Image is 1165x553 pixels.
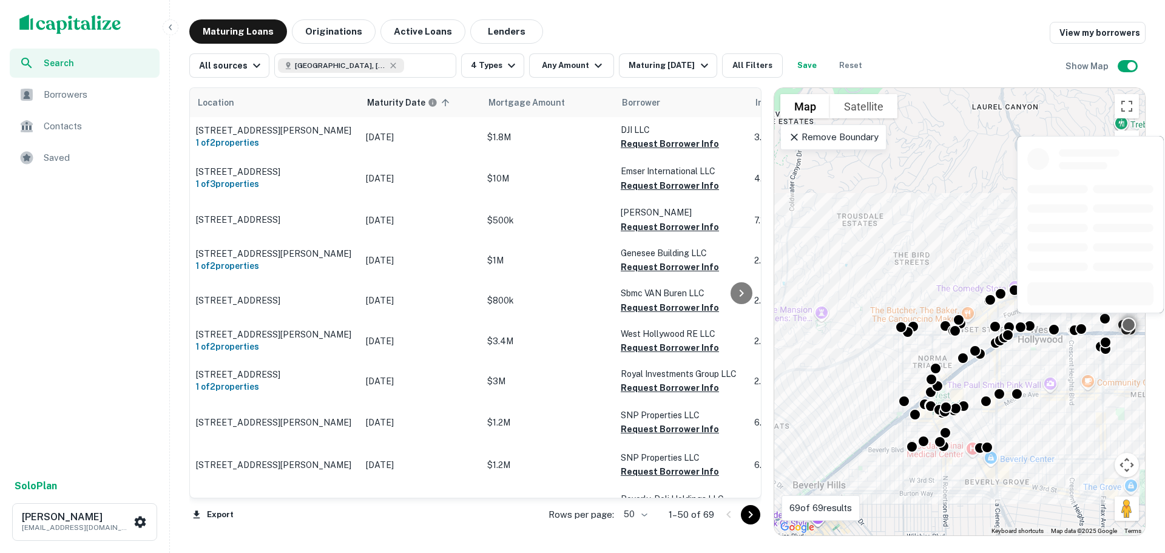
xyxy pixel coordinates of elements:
[754,214,833,227] p: 7.18%
[196,259,354,273] h6: 1 of 2 properties
[1115,453,1139,477] button: Map camera controls
[367,96,437,109] div: Maturity dates displayed may be estimated. Please contact the lender for the most accurate maturi...
[470,19,543,44] button: Lenders
[487,214,609,227] p: $500k
[44,87,152,102] span: Borrowers
[619,506,649,523] div: 50
[199,58,264,73] div: All sources
[196,166,354,177] p: [STREET_ADDRESS]
[292,19,376,44] button: Originations
[22,512,131,522] h6: [PERSON_NAME]
[487,294,609,307] p: $800k
[44,56,152,70] span: Search
[619,53,717,78] button: Maturing [DATE]
[380,19,465,44] button: Active Loans
[295,60,386,71] span: [GEOGRAPHIC_DATA], [GEOGRAPHIC_DATA]
[189,19,287,44] button: Maturing Loans
[196,380,354,393] h6: 1 of 2 properties
[621,165,742,178] p: Emser International LLC
[196,417,354,428] p: [STREET_ADDRESS][PERSON_NAME]
[487,416,609,429] p: $1.2M
[754,458,833,472] p: 6.84%
[788,130,879,144] p: Remove Boundary
[197,95,250,110] span: Location
[367,96,425,109] h6: Maturity Date
[487,131,609,144] p: $1.8M
[196,177,354,191] h6: 1 of 3 properties
[196,214,354,225] p: [STREET_ADDRESS]
[366,416,475,429] p: [DATE]
[621,137,719,151] button: Request Borrower Info
[621,381,719,395] button: Request Borrower Info
[621,220,719,234] button: Request Borrower Info
[629,58,711,73] div: Maturing [DATE]
[621,451,742,464] p: SNP Properties LLC
[621,409,742,422] p: SNP Properties LLC
[621,260,719,274] button: Request Borrower Info
[754,294,833,307] p: 2.90%
[722,53,783,78] button: All Filters
[196,125,354,136] p: [STREET_ADDRESS][PERSON_NAME]
[487,254,609,267] p: $1M
[190,88,360,117] th: Location
[774,88,1145,535] div: 0 0
[1115,94,1139,118] button: Toggle fullscreen view
[788,53,826,78] button: Save your search to get updates of matches that match your search criteria.
[196,460,354,470] p: [STREET_ADDRESS][PERSON_NAME]
[10,112,160,141] a: Contacts
[10,49,160,78] a: Search
[19,15,121,34] img: capitalize-logo.png
[22,522,131,533] p: [EMAIL_ADDRESS][DOMAIN_NAME]
[754,334,833,348] p: 2.80%
[10,143,160,172] a: Saved
[366,172,475,185] p: [DATE]
[196,340,354,353] h6: 1 of 2 properties
[196,295,354,306] p: [STREET_ADDRESS]
[549,507,614,522] p: Rows per page:
[366,294,475,307] p: [DATE]
[12,503,157,541] button: [PERSON_NAME][EMAIL_ADDRESS][DOMAIN_NAME]
[196,136,354,149] h6: 1 of 2 properties
[487,172,609,185] p: $10M
[196,329,354,340] p: [STREET_ADDRESS][PERSON_NAME]
[366,254,475,267] p: [DATE]
[621,123,742,137] p: DJI LLC
[777,520,817,535] img: Google
[621,300,719,315] button: Request Borrower Info
[741,505,760,524] button: Go to next page
[615,88,748,117] th: Borrower
[1115,131,1139,155] button: Zoom in
[481,88,615,117] th: Mortgage Amount
[669,507,714,522] p: 1–50 of 69
[10,80,160,109] div: Borrowers
[366,375,475,388] p: [DATE]
[487,334,609,348] p: $3.4M
[622,95,660,110] span: Borrower
[789,501,852,515] p: 69 of 69 results
[621,287,742,300] p: Sbmc VAN Buren LLC
[754,416,833,429] p: 6.84%
[755,95,826,110] span: Interest Rate
[780,94,830,118] button: Show street map
[754,254,833,267] p: 2.90%
[529,53,614,78] button: Any Amount
[621,246,742,260] p: Genesee Building LLC
[621,327,742,341] p: West Hollywood RE LLC
[189,506,237,524] button: Export
[360,88,481,117] th: Maturity dates displayed may be estimated. Please contact the lender for the most accurate maturi...
[1104,456,1165,514] iframe: Chat Widget
[754,375,833,388] p: 2.70%
[621,178,719,193] button: Request Borrower Info
[1050,22,1146,44] a: View my borrowers
[189,53,269,78] button: All sources
[777,520,817,535] a: Open this area in Google Maps (opens a new window)
[831,53,870,78] button: Reset
[621,464,719,479] button: Request Borrower Info
[44,119,152,134] span: Contacts
[461,53,524,78] button: 4 Types
[1065,59,1110,73] h6: Show Map
[754,172,833,185] p: 4.05%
